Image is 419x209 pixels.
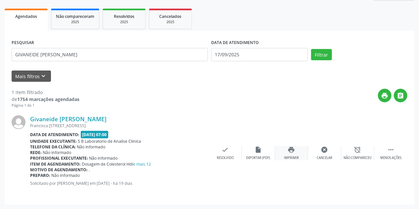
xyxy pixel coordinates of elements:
[160,14,182,19] span: Cancelados
[30,167,88,173] b: Motivo de agendamento:
[30,155,88,161] b: Profissional executante:
[30,173,50,178] b: Preparo:
[211,48,308,61] input: Selecione um intervalo
[30,123,209,129] div: Francisca [STREET_ADDRESS]
[222,146,229,153] i: check
[114,14,134,19] span: Resolvidos
[30,144,76,150] b: Telefone da clínica:
[78,138,141,144] span: S B Laboratorio de Analise Clinica
[89,167,90,173] span: .
[30,181,209,186] p: Solicitado por [PERSON_NAME] em [DATE] - há 19 dias
[12,89,79,96] div: 1 item filtrado
[12,115,25,129] img: img
[30,115,107,123] a: Givaneide [PERSON_NAME]
[12,103,79,108] div: Página 1 de 1
[211,38,259,48] label: DATA DE ATENDIMENTO
[56,14,94,19] span: Não compareceram
[40,73,47,80] i: keyboard_arrow_down
[247,156,270,160] div: Exportar (PDF)
[56,20,94,25] div: 2025
[12,96,79,103] div: de
[15,14,37,19] span: Agendados
[30,132,79,137] b: Data de atendimento:
[30,150,42,155] b: Rede:
[82,161,151,167] span: Dosagem de Colesterol Hdl
[344,156,372,160] div: Não compareceu
[43,150,71,155] span: Não informado
[133,161,151,167] a: e mais 12
[387,146,395,153] i: 
[284,156,299,160] div: Imprimir
[30,161,81,167] b: Item de agendamento:
[89,155,118,161] span: Não informado
[288,146,295,153] i: print
[380,156,401,160] div: Menos ações
[217,156,234,160] div: Resolvido
[397,92,404,99] i: 
[12,48,208,61] input: Nome, CNS
[255,146,262,153] i: insert_drive_file
[52,173,80,178] span: Não informado
[317,156,332,160] div: Cancelar
[81,131,109,138] span: [DATE] 07:00
[12,38,34,48] label: PESQUISAR
[381,92,389,99] i: print
[354,146,361,153] i: alarm_off
[378,89,392,102] button: print
[17,96,79,102] strong: 1754 marcações agendadas
[77,144,106,150] span: Não informado
[12,71,51,82] button: Mais filtroskeyboard_arrow_down
[108,20,141,25] div: 2025
[311,49,332,60] button: Filtrar
[154,20,187,25] div: 2025
[30,138,77,144] b: Unidade executante:
[394,89,407,102] button: 
[321,146,328,153] i: cancel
